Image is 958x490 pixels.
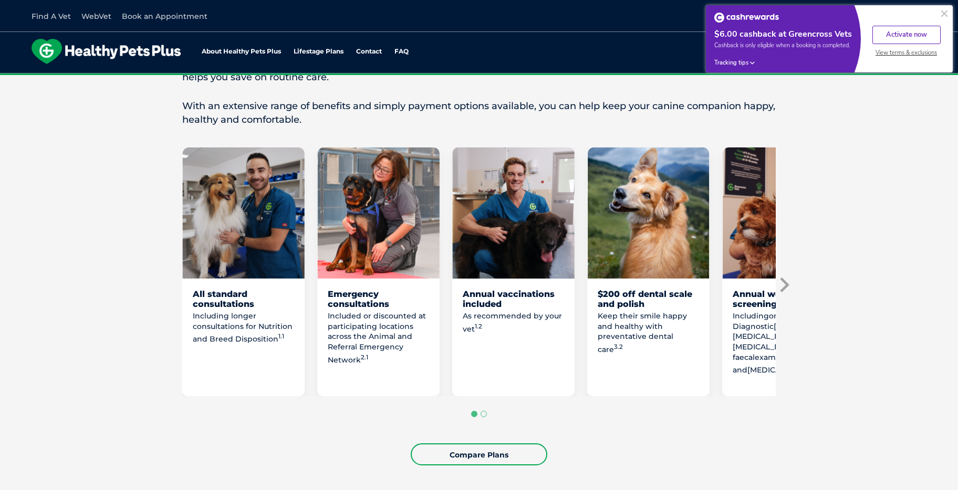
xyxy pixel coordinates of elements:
a: Lifestage Plans [294,48,343,55]
img: Cashrewards white logo [714,13,779,23]
img: hpp-logo [32,39,181,64]
sup: 1.2 [475,323,482,330]
span: [MEDICAL_DATA] [733,342,798,351]
span: faecal [733,353,755,362]
span: Including [733,311,769,321]
sup: 3.2 [614,343,623,350]
button: Next slide [776,277,792,293]
p: With an extensive range of benefits and simply payment options available, you can help keep your ... [182,100,776,126]
a: FAQ [394,48,409,55]
span: View terms & exclusions [876,49,937,57]
span: one each of: Diagnostic [733,311,815,331]
a: About Healthy Pets Plus [202,48,281,55]
li: 1 of 8 [182,147,305,396]
span: [MEDICAL_DATA] [747,365,813,375]
div: Emergency consultations [328,289,429,309]
a: Contact [356,48,382,55]
span: Cashback is only eligible when a booking is completed. [714,41,852,49]
p: Included or discounted at participating locations across the Animal and Referral Emergency Network [328,311,429,365]
a: WebVet [81,12,111,21]
ul: Select a slide to show [182,409,776,419]
sup: 1.1 [278,333,284,340]
span: [MEDICAL_DATA] [774,322,839,331]
span: Tracking tips [714,59,748,67]
li: 4 of 8 [587,147,710,396]
span: [MEDICAL_DATA] [733,332,798,341]
div: $6.00 cashback at Greencross Vets [714,29,852,40]
span: exam [755,353,776,362]
li: 3 of 8 [452,147,575,396]
span: and [733,365,747,375]
p: As recommended by your vet [463,311,564,334]
div: $200 off dental scale and polish [598,289,699,309]
button: Go to page 2 [481,411,487,417]
p: Including longer consultations for Nutrition and Breed Disposition [193,311,294,344]
li: 5 of 8 [722,147,845,396]
div: Annual wellness screenings [733,289,834,309]
button: Activate now [872,26,941,44]
a: Compare Plans [411,443,547,465]
span: Proactive, preventative wellness program designed to keep your pet healthier and happier for longer [283,73,675,83]
li: 2 of 8 [317,147,440,396]
sup: 2.1 [361,354,368,361]
div: All standard consultations [193,289,294,309]
a: Find A Vet [32,12,71,21]
a: Book an Appointment [122,12,207,21]
div: Annual vaccinations included [463,289,564,309]
p: Keep their smile happy and healthy with preventative dental care [598,311,699,355]
button: Go to page 1 [471,411,477,417]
